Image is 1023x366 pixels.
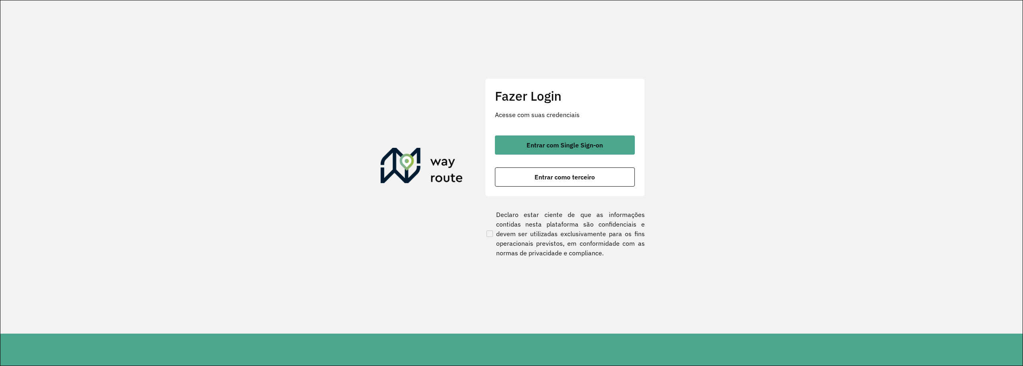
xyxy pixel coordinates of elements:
button: button [495,135,635,155]
label: Declaro estar ciente de que as informações contidas nesta plataforma são confidenciais e devem se... [485,210,645,258]
span: Entrar como terceiro [534,174,595,180]
img: Roteirizador AmbevTech [381,148,463,186]
p: Acesse com suas credenciais [495,110,635,119]
span: Entrar com Single Sign-on [526,142,603,148]
h2: Fazer Login [495,88,635,103]
button: button [495,167,635,187]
